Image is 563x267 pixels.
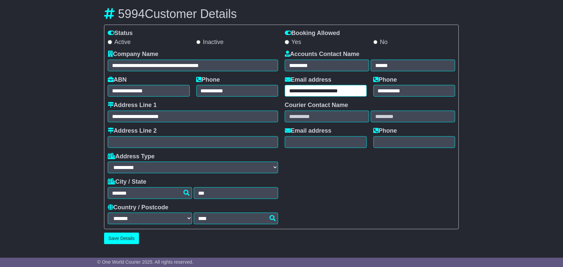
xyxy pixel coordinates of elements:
label: Active [108,39,131,46]
label: Yes [285,39,301,46]
label: Status [108,30,133,37]
label: Phone [374,127,397,135]
label: Company Name [108,51,158,58]
label: Address Type [108,153,155,160]
label: No [374,39,388,46]
input: Yes [285,40,289,44]
label: Address Line 2 [108,127,157,135]
button: Save Details [104,233,139,244]
label: Inactive [196,39,224,46]
span: © One World Courier 2025. All rights reserved. [97,259,193,265]
label: ABN [108,76,127,84]
label: Phone [374,76,397,84]
input: Active [108,40,112,44]
span: 5994 [118,7,145,21]
label: Accounts Contact Name [285,51,360,58]
input: No [374,40,378,44]
label: Courier Contact Name [285,102,348,109]
label: Email address [285,127,332,135]
label: Email address [285,76,332,84]
label: Phone [196,76,220,84]
label: Booking Allowed [285,30,340,37]
label: City / State [108,178,146,186]
label: Address Line 1 [108,102,157,109]
h3: Customer Details [104,7,459,21]
input: Inactive [196,40,201,44]
label: Country / Postcode [108,204,168,211]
